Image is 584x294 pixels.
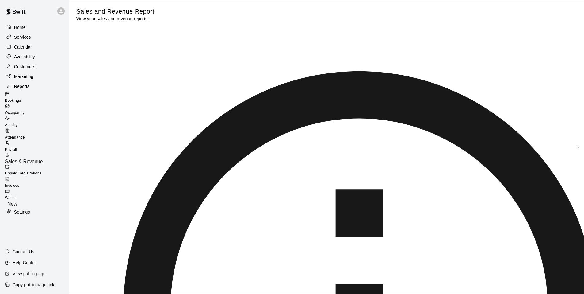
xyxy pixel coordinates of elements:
[14,24,26,30] p: Home
[5,153,69,164] a: Sales & Revenue
[5,196,16,200] span: Wallet
[5,207,64,217] a: Settings
[5,141,69,153] a: Payroll
[13,271,46,277] p: View public page
[5,201,20,206] span: New
[5,98,21,103] span: Bookings
[5,33,64,42] a: Services
[5,135,25,139] span: Attendance
[5,62,64,71] a: Customers
[5,42,64,52] a: Calendar
[5,92,69,104] a: Bookings
[5,189,69,207] a: WalletNew
[5,164,69,177] a: Unpaid Registrations
[5,177,69,189] a: Invoices
[14,83,29,89] p: Reports
[14,34,31,40] p: Services
[5,82,64,91] a: Reports
[5,183,19,188] span: Invoices
[5,111,25,115] span: Occupancy
[76,7,155,16] h5: Sales and Revenue Report
[5,52,64,61] a: Availability
[5,147,17,152] span: Payroll
[14,73,33,80] p: Marketing
[13,282,54,288] p: Copy public page link
[76,16,155,22] p: View your sales and revenue reports
[5,171,41,175] span: Unpaid Registrations
[14,209,30,215] p: Settings
[13,249,34,255] p: Contact Us
[14,54,35,60] p: Availability
[5,128,69,141] a: Attendance
[5,123,17,127] span: Activity
[5,116,69,128] a: Activity
[5,23,64,32] a: Home
[13,260,36,266] p: Help Center
[5,72,64,81] a: Marketing
[5,159,43,164] span: Sales & Revenue
[5,104,69,116] a: Occupancy
[14,64,35,70] p: Customers
[14,44,32,50] p: Calendar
